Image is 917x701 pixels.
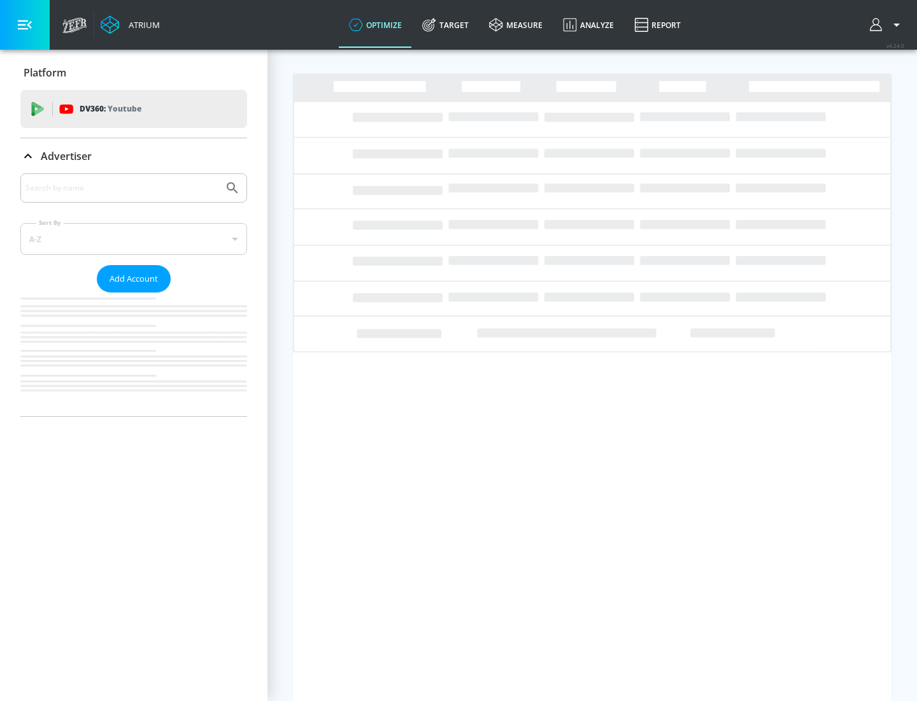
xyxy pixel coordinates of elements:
p: Advertiser [41,149,92,163]
div: DV360: Youtube [20,90,247,128]
nav: list of Advertiser [20,293,247,416]
button: Add Account [97,265,171,293]
a: measure [479,2,553,48]
a: Report [624,2,691,48]
a: optimize [339,2,412,48]
a: Target [412,2,479,48]
span: v 4.24.0 [886,42,904,49]
label: Sort By [36,219,64,227]
a: Analyze [553,2,624,48]
p: DV360: [80,102,141,116]
div: A-Z [20,223,247,255]
p: Youtube [108,102,141,115]
div: Atrium [124,19,160,31]
input: Search by name [25,180,218,196]
a: Atrium [101,15,160,34]
div: Advertiser [20,138,247,174]
span: Add Account [110,271,158,286]
p: Platform [24,66,66,80]
div: Platform [20,55,247,90]
div: Advertiser [20,173,247,416]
